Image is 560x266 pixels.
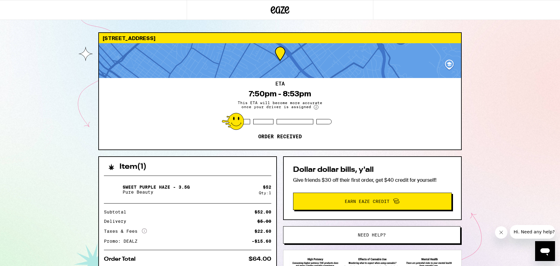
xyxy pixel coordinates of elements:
[510,225,555,239] iframe: Message from company
[104,181,121,198] img: Sweet Purple Haze - 3.5g
[495,226,507,239] iframe: Close message
[104,228,147,234] div: Taxes & Fees
[293,166,452,174] h2: Dollar dollar bills, y'all
[263,185,271,190] div: $ 52
[293,193,452,210] button: Earn Eaze Credit
[259,191,271,195] div: Qty: 1
[104,210,131,214] div: Subtotal
[254,210,271,214] div: $52.00
[258,134,302,140] p: Order received
[293,177,452,183] p: Give friends $30 off their first order, get $40 credit for yourself!
[119,163,147,171] h2: Item ( 1 )
[252,239,271,243] div: -$15.60
[257,219,271,223] div: $5.00
[123,185,190,190] p: Sweet Purple Haze - 3.5g
[104,239,142,243] div: Promo: DEALZ
[275,81,285,86] h2: ETA
[123,190,190,195] p: Pure Beauty
[99,33,461,43] div: [STREET_ADDRESS]
[249,256,271,262] div: $64.00
[249,89,311,98] div: 7:50pm - 8:53pm
[358,233,386,237] span: Need help?
[345,199,390,204] span: Earn Eaze Credit
[535,241,555,261] iframe: Button to launch messaging window
[104,219,131,223] div: Delivery
[233,101,327,110] span: This ETA will become more accurate once your driver is assigned
[283,226,460,244] button: Need help?
[254,229,271,233] div: $22.60
[104,256,140,262] div: Order Total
